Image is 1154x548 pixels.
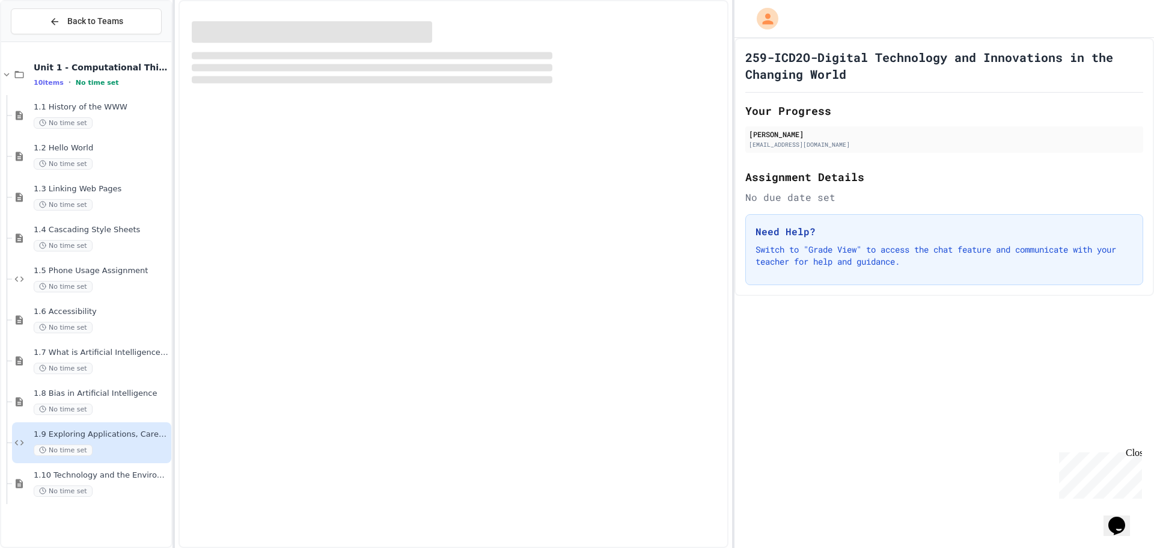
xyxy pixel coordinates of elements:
[76,79,119,87] span: No time set
[744,5,781,32] div: My Account
[34,363,93,374] span: No time set
[34,240,93,251] span: No time set
[34,389,169,399] span: 1.8 Bias in Artificial Intelligence
[34,102,169,112] span: 1.1 History of the WWW
[34,429,169,440] span: 1.9 Exploring Applications, Careers, and Connections in the Digital World
[34,225,169,235] span: 1.4 Cascading Style Sheets
[34,485,93,497] span: No time set
[749,129,1140,140] div: [PERSON_NAME]
[34,281,93,292] span: No time set
[67,15,123,28] span: Back to Teams
[5,5,83,76] div: Chat with us now!Close
[34,199,93,211] span: No time set
[745,102,1143,119] h2: Your Progress
[34,117,93,129] span: No time set
[756,224,1133,239] h3: Need Help?
[756,244,1133,268] p: Switch to "Grade View" to access the chat feature and communicate with your teacher for help and ...
[34,322,93,333] span: No time set
[69,78,71,87] span: •
[1104,500,1142,536] iframe: chat widget
[745,49,1143,82] h1: 259-ICD2O-Digital Technology and Innovations in the Changing World
[34,266,169,276] span: 1.5 Phone Usage Assignment
[34,470,169,481] span: 1.10 Technology and the Environment
[11,8,162,34] button: Back to Teams
[34,307,169,317] span: 1.6 Accessibility
[34,184,169,194] span: 1.3 Linking Web Pages
[34,79,64,87] span: 10 items
[34,404,93,415] span: No time set
[34,158,93,170] span: No time set
[34,62,169,73] span: Unit 1 - Computational Thinking and Making Connections
[34,348,169,358] span: 1.7 What is Artificial Intelligence (AI)
[745,190,1143,205] div: No due date set
[745,168,1143,185] h2: Assignment Details
[34,143,169,153] span: 1.2 Hello World
[34,445,93,456] span: No time set
[1054,448,1142,499] iframe: chat widget
[749,140,1140,149] div: [EMAIL_ADDRESS][DOMAIN_NAME]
